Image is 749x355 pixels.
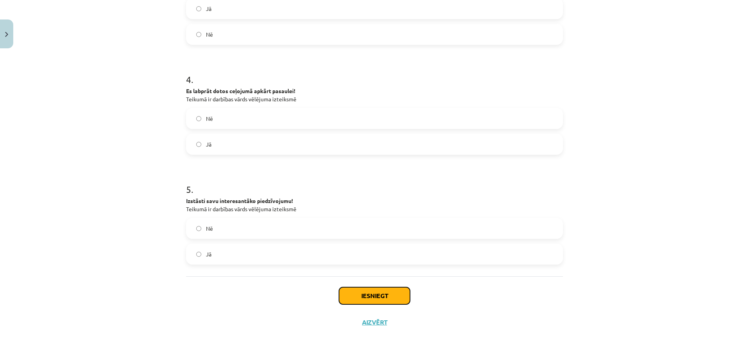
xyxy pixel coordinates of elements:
h1: 5 . [186,170,563,194]
span: Nē [206,30,213,39]
button: Iesniegt [339,287,410,304]
strong: Izstāsti savu interesantāko piedzīvojumu! [186,197,293,204]
span: Jā [206,5,211,13]
input: Nē [196,116,201,121]
img: icon-close-lesson-0947bae3869378f0d4975bcd49f059093ad1ed9edebbc8119c70593378902aed.svg [5,32,8,37]
span: Jā [206,140,211,148]
input: Jā [196,142,201,147]
span: Nē [206,224,213,233]
p: Teikumā ir darbības vārds vēlējuma izteiksmē [186,87,563,103]
p: Teikumā ir darbības vārds vēlējuma izteiksmē [186,197,563,213]
input: Nē [196,226,201,231]
button: Aizvērt [360,318,389,326]
input: Jā [196,6,201,11]
span: Nē [206,115,213,123]
h1: 4 . [186,60,563,85]
input: Nē [196,32,201,37]
input: Jā [196,252,201,257]
strong: Es labprāt dotos ceļojumā apkārt pasaulei! [186,87,295,94]
span: Jā [206,250,211,258]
